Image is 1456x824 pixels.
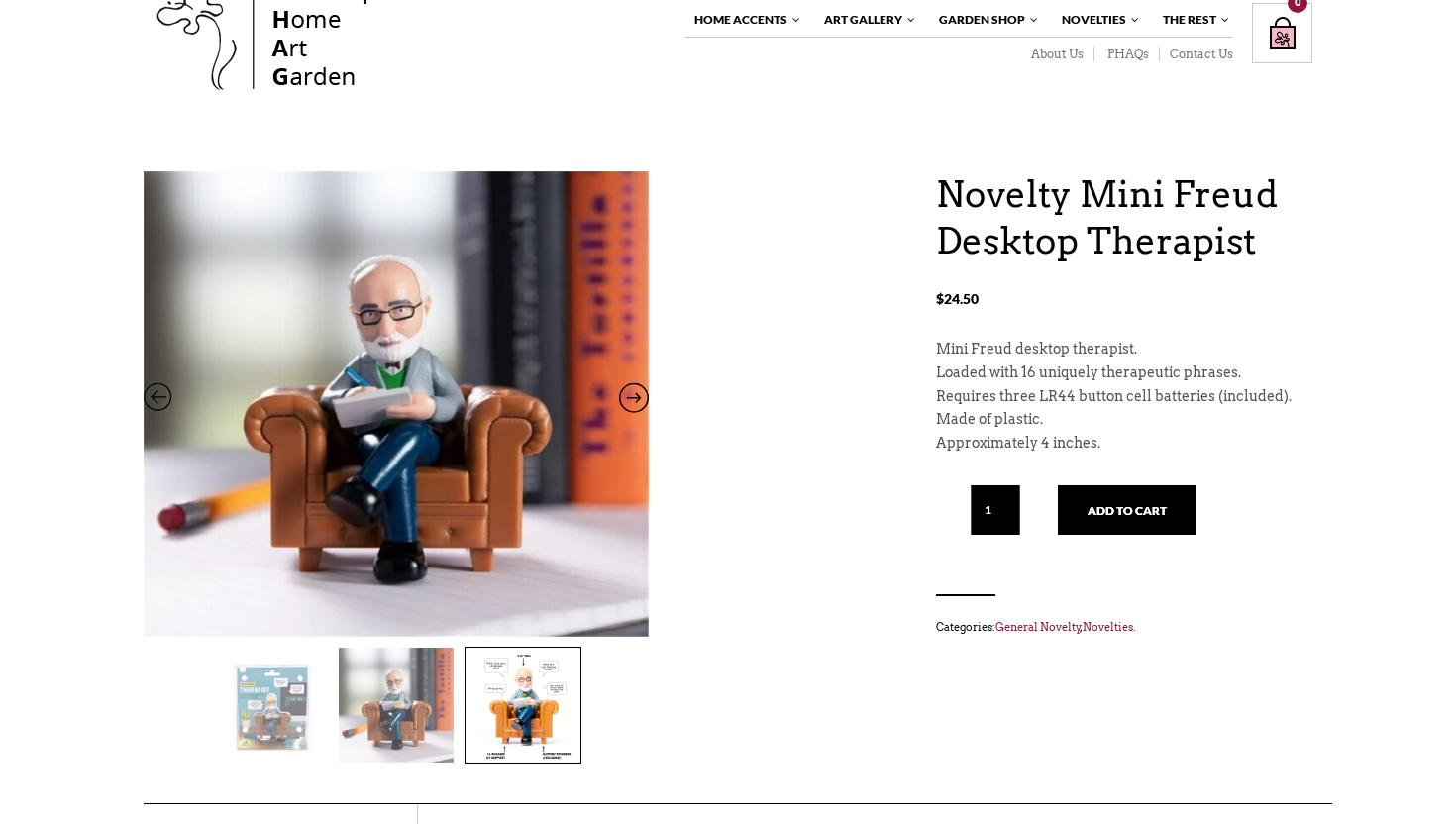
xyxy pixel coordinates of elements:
p: Requires three LR44 button cell batteries (included). [936,385,1312,409]
a: Contact Us [1160,47,1233,62]
p: Loaded with 16 uniquely therapeutic phrases. [936,361,1312,385]
p: Approximately 4 inches. [936,432,1312,456]
bdi: 24.50 [936,290,979,307]
a: Art Gallery [814,3,917,37]
button: Add to cart [1058,485,1196,535]
a: About Us [1018,47,1094,62]
p: Made of plastic. [936,408,1312,432]
h1: Novelty Mini Freud Desktop Therapist [936,171,1312,264]
a: General Novelty [995,620,1081,634]
a: Garden Shop [929,3,1040,37]
span: $ [936,290,944,307]
a: The Rest [1153,3,1231,37]
span: Categories: , . [936,616,1312,638]
a: Home Accents [684,3,802,37]
p: Mini Freud desktop therapist. [936,338,1312,361]
a: Novelties [1052,3,1141,37]
a: Novelties [1083,620,1133,634]
a: PHAQs [1094,47,1160,62]
input: Qty [971,485,1020,535]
